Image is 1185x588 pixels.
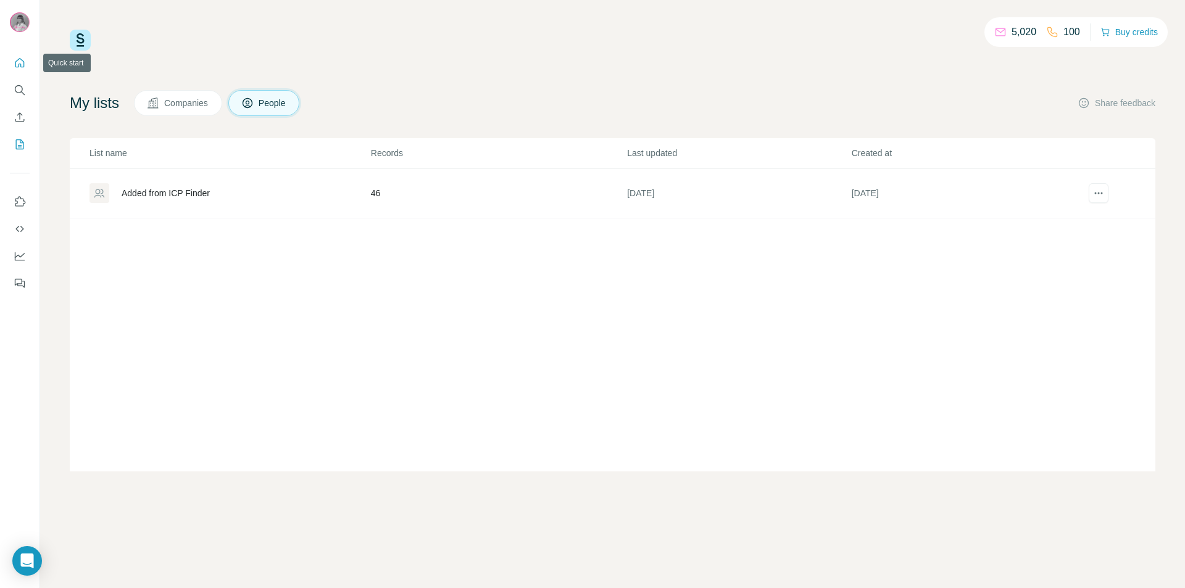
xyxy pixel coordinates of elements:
[852,147,1075,159] p: Created at
[10,245,30,267] button: Dashboard
[10,272,30,294] button: Feedback
[10,133,30,155] button: My lists
[10,52,30,74] button: Quick start
[626,168,850,218] td: [DATE]
[370,168,626,218] td: 46
[259,97,287,109] span: People
[1063,25,1080,39] p: 100
[10,12,30,32] img: Avatar
[10,106,30,128] button: Enrich CSV
[89,147,370,159] p: List name
[70,93,119,113] h4: My lists
[1078,97,1155,109] button: Share feedback
[10,218,30,240] button: Use Surfe API
[10,79,30,101] button: Search
[1012,25,1036,39] p: 5,020
[627,147,850,159] p: Last updated
[70,30,91,51] img: Surfe Logo
[122,187,210,199] div: Added from ICP Finder
[851,168,1075,218] td: [DATE]
[1089,183,1108,203] button: actions
[1100,23,1158,41] button: Buy credits
[371,147,626,159] p: Records
[10,191,30,213] button: Use Surfe on LinkedIn
[12,546,42,576] div: Open Intercom Messenger
[164,97,209,109] span: Companies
